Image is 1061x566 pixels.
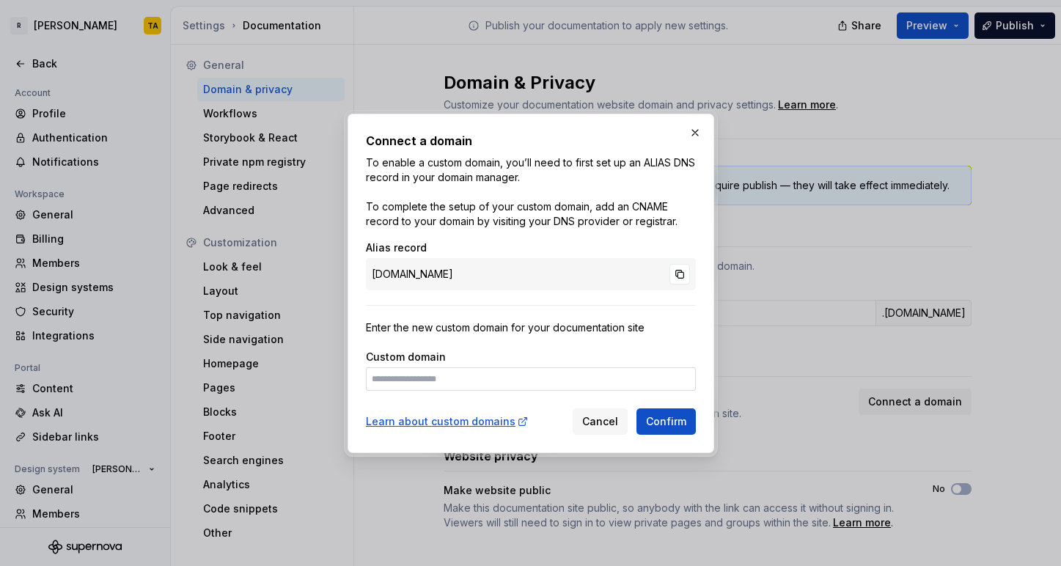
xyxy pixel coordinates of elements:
[366,132,696,150] h2: Connect a domain
[582,414,618,429] span: Cancel
[636,408,696,435] button: Confirm
[366,258,696,290] div: [DOMAIN_NAME]
[366,414,529,429] a: Learn about custom domains
[366,350,446,364] label: Custom domain
[646,414,686,429] span: Confirm
[573,408,628,435] button: Cancel
[366,240,696,255] div: Alias record
[366,320,696,335] div: Enter the new custom domain for your documentation site
[366,155,696,229] p: To enable a custom domain, you’ll need to first set up an ALIAS DNS record in your domain manager...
